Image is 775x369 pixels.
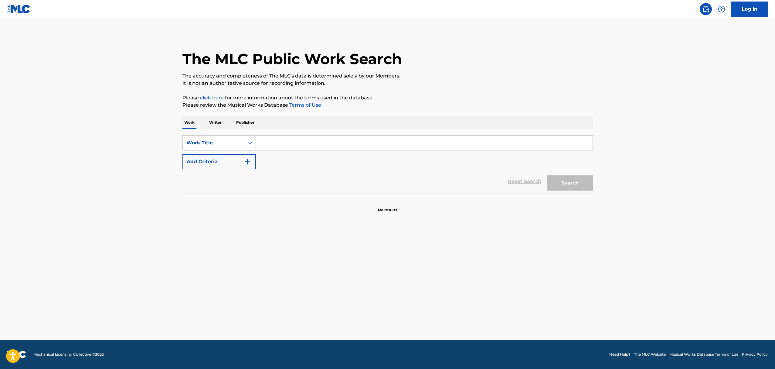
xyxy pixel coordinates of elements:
[182,102,593,109] p: Please review the Musical Works Database
[669,352,738,357] a: Musical Works Database Terms of Use
[182,154,256,169] button: Add Criteria
[186,139,241,147] div: Work Title
[702,5,709,13] img: search
[378,200,397,213] p: No results
[742,352,768,357] a: Privacy Policy
[234,116,256,129] p: Publisher
[207,116,223,129] p: Writer
[718,5,725,13] img: help
[182,135,593,194] form: Search Form
[182,116,196,129] p: Work
[7,351,26,358] img: logo
[182,94,593,102] p: Please for more information about the terms used in the database.
[182,50,402,68] h1: The MLC Public Work Search
[182,80,593,87] p: It is not an authoritative source for recording information.
[33,352,104,357] span: Mechanical Licensing Collective © 2025
[609,352,631,357] a: Need Help?
[634,352,666,357] a: The MLC Website
[731,2,768,17] a: Log In
[7,5,31,13] img: MLC Logo
[716,3,728,15] div: Help
[288,102,321,108] a: Terms of Use
[182,72,593,80] p: The accuracy and completeness of The MLC's data is determined solely by our Members.
[244,158,251,165] img: 9d2ae6d4665cec9f34b9.svg
[200,95,224,101] a: click here
[700,3,712,15] a: Public Search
